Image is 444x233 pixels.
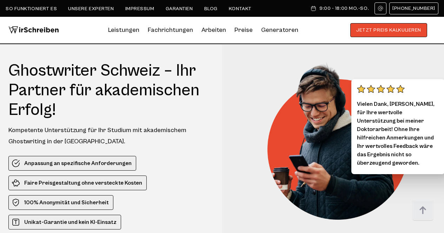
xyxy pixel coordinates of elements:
img: Email [378,6,383,11]
a: Unsere Experten [68,6,114,12]
a: Garantien [166,6,193,12]
a: Blog [204,6,218,12]
img: logo wirschreiben [8,23,59,37]
div: Kompetente Unterstützung für Ihr Studium mit akademischem Ghostwriting in der [GEOGRAPHIC_DATA]. [8,125,209,147]
span: 9:00 - 18:00 Mo.-So. [319,6,369,11]
span: [PHONE_NUMBER] [392,6,435,11]
li: Unikat-Garantie und kein KI-Einsatz [8,215,121,229]
a: Leistungen [108,25,139,36]
a: Preise [234,26,253,34]
li: Faire Preisgestaltung ohne versteckte Kosten [8,176,147,190]
img: Anpassung an spezifische Anforderungen [12,159,20,167]
a: Kontakt [229,6,252,12]
h1: Ghostwriter Schweiz – Ihr Partner für akademischen Erfolg! [8,61,209,120]
button: JETZT PREIS KALKULIEREN [350,23,427,37]
li: Anpassung an spezifische Anforderungen [8,156,136,171]
img: Unikat-Garantie und kein KI-Einsatz [12,218,20,226]
li: 100% Anonymität und Sicherheit [8,195,113,210]
img: Ghostwriter Schweiz – Ihr Partner für akademischen Erfolg! [267,61,418,220]
a: So funktioniert es [6,6,57,12]
img: button top [412,200,433,221]
img: 100% Anonymität und Sicherheit [12,198,20,207]
img: stars [357,85,405,93]
a: Fachrichtungen [148,25,193,36]
a: Generatoren [261,25,298,36]
img: Faire Preisgestaltung ohne versteckte Kosten [12,179,20,187]
img: Schedule [310,6,317,11]
a: [PHONE_NUMBER] [389,2,438,14]
a: Impressum [125,6,154,12]
a: Arbeiten [201,25,226,36]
